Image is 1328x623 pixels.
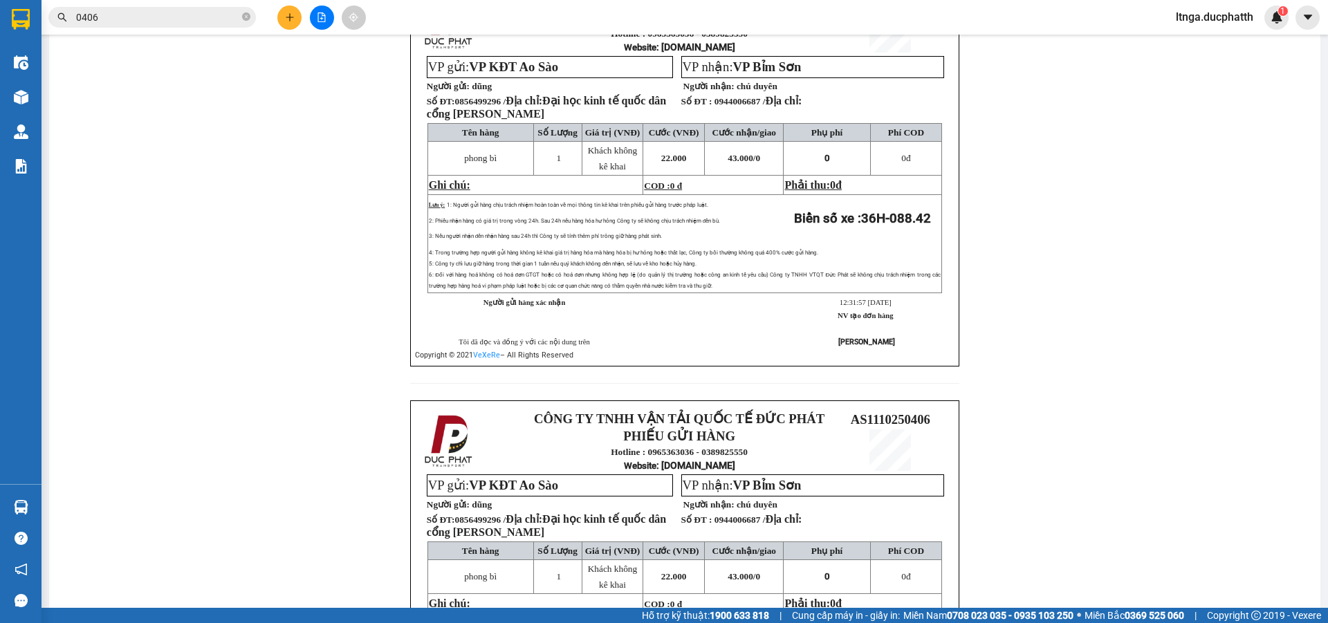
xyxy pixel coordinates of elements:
span: VP nhận: [683,478,802,492]
span: COD : [644,599,682,609]
strong: 0369 525 060 [1125,610,1184,621]
span: phong bì [464,153,497,163]
span: 22.000 [661,153,687,163]
span: file-add [317,12,326,22]
span: Website [624,461,656,471]
span: phong bì [464,571,497,582]
span: VP gửi: [428,478,558,492]
span: Tôi đã đọc và đồng ý với các nội dung trên [459,338,590,346]
span: VP nhận: [683,59,802,74]
span: Khách không kê khai [588,145,637,171]
span: Phải thu: [784,179,841,191]
span: notification [15,563,28,576]
span: 1: Người gửi hàng chịu trách nhiệm hoàn toàn về mọi thông tin kê khai trên phiếu gửi hàng trước p... [447,202,708,208]
span: VP Bỉm Sơn [733,478,802,492]
span: Địa chỉ: [765,95,802,106]
img: icon-new-feature [1271,11,1283,24]
strong: CÔNG TY TNHH VẬN TẢI QUỐC TẾ ĐỨC PHÁT [534,411,824,426]
span: dũng [472,499,492,510]
span: Phí COD [888,127,924,138]
span: 0 [756,153,761,163]
img: warehouse-icon [14,90,28,104]
span: aim [349,12,358,22]
span: 1 [556,571,561,582]
strong: Người nhận: [683,499,735,510]
span: Số Lượng [537,546,578,556]
span: VP Bỉm Sơn [733,59,802,74]
span: Miền Nam [903,608,1073,623]
span: question-circle [15,532,28,545]
span: 2: Phiếu nhận hàng có giá trị trong vòng 24h. Sau 24h nếu hàng hóa hư hỏng Công ty sẽ không chịu ... [429,218,720,224]
span: đ [836,179,842,191]
span: search [57,12,67,22]
span: ltnga.ducphatth [1165,8,1264,26]
span: Số Lượng [537,127,578,138]
span: 0 [830,597,836,609]
strong: 1900 633 818 [710,610,769,621]
span: Địa chỉ: [765,513,802,525]
strong: Biển số xe : [794,211,931,226]
button: plus [277,6,302,30]
strong: Số ĐT: [427,514,666,538]
span: VP gửi: [428,59,558,74]
img: warehouse-icon [14,500,28,514]
span: AS1110250406 [851,412,930,427]
span: 0944006687 / [714,514,802,525]
button: caret-down [1295,6,1320,30]
span: đ [901,571,910,582]
strong: [PERSON_NAME] [838,337,895,346]
span: Cước nhận/giao [712,546,776,556]
span: Tên hàng [462,546,499,556]
span: Địa chỉ: [427,95,666,120]
strong: Người gửi: [427,81,470,91]
span: 3: Nếu người nhận đến nhận hàng sau 24h thì Công ty sẽ tính thêm phí trông giữ hàng phát sinh. [429,233,662,239]
strong: Người nhận: [683,81,735,91]
span: Cước (VNĐ) [649,546,699,556]
span: Ghi chú: [429,179,470,191]
span: | [1195,608,1197,623]
span: Website [624,42,656,53]
span: Địa chỉ: [427,513,666,538]
span: VP KĐT Ao Sào [469,478,558,492]
img: solution-icon [14,159,28,174]
span: 36H-088.42 [861,211,931,226]
strong: 0708 023 035 - 0935 103 250 [947,610,1073,621]
span: 1 [556,153,561,163]
span: caret-down [1302,11,1314,24]
span: Lưu ý: [429,202,445,208]
span: close-circle [242,12,250,21]
span: Cung cấp máy in - giấy in: [792,608,900,623]
span: 43.000/ [728,571,760,582]
span: 1 [1280,6,1285,16]
img: warehouse-icon [14,124,28,139]
strong: Hotline : 0965363036 - 0389825550 [611,447,748,457]
span: 43.000/ [728,153,760,163]
span: ⚪️ [1077,613,1081,618]
input: Tìm tên, số ĐT hoặc mã đơn [76,10,239,25]
span: Phụ phí [811,127,842,138]
span: chú duyên [737,499,777,510]
span: copyright [1251,611,1261,620]
strong: : [DOMAIN_NAME] [624,41,735,53]
span: đ [836,597,842,609]
button: aim [342,6,366,30]
span: | [780,608,782,623]
span: 4: Trong trường hợp người gửi hàng không kê khai giá trị hàng hóa mà hàng hóa bị hư hỏng hoặc thấ... [429,250,818,256]
span: 0 đ [670,180,682,191]
span: đ [901,153,910,163]
img: logo-vxr [12,9,30,30]
span: Tên hàng [462,127,499,138]
strong: Số ĐT: [427,96,666,120]
span: message [15,594,28,607]
span: Copyright © 2021 – All Rights Reserved [415,351,573,360]
sup: 1 [1278,6,1288,16]
span: Phụ phí [811,546,842,556]
span: COD : [644,180,682,191]
span: plus [285,12,295,22]
span: close-circle [242,11,250,24]
a: VeXeRe [473,351,500,360]
span: 22.000 [661,571,687,582]
span: Cước nhận/giao [712,127,776,138]
span: Hỗ trợ kỹ thuật: [642,608,769,623]
span: dũng [472,81,492,91]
